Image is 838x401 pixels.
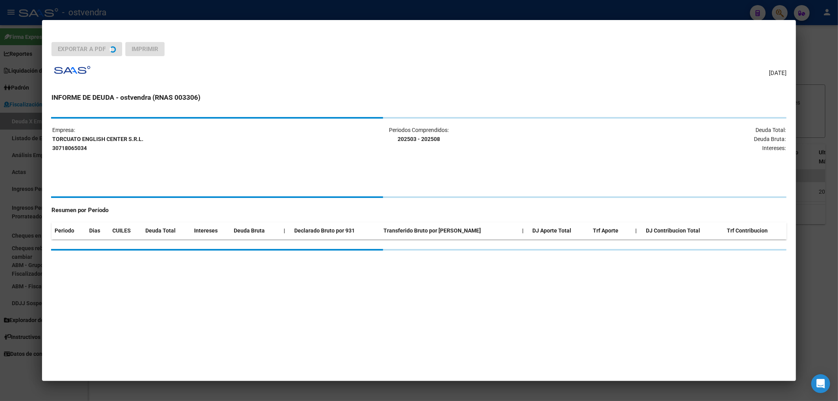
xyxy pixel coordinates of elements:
button: Exportar a PDF [51,42,122,56]
h3: INFORME DE DEUDA - ostvendra (RNAS 003306) [51,92,787,103]
strong: 202503 - 202508 [398,136,440,142]
span: [DATE] [769,69,787,78]
th: DJ Aporte Total [530,222,590,239]
span: Imprimir [132,46,158,53]
th: Transferido Bruto por [PERSON_NAME] [380,222,519,239]
th: | [633,222,643,239]
p: Empresa: [52,126,296,152]
p: Deuda Total: Deuda Bruta: Intereses: [542,126,786,152]
th: CUILES [109,222,142,239]
th: Deuda Total [142,222,191,239]
p: Periodos Comprendidos: [297,126,541,144]
th: Periodo [51,222,86,239]
button: Imprimir [125,42,165,56]
th: DJ Contribucion Total [643,222,724,239]
th: Intereses [191,222,231,239]
span: Exportar a PDF [58,46,106,53]
th: Deuda Bruta [231,222,281,239]
th: Declarado Bruto por 931 [291,222,380,239]
th: | [519,222,530,239]
th: | [281,222,291,239]
div: Open Intercom Messenger [811,374,830,393]
h4: Resumen por Período [51,206,787,215]
th: Dias [86,222,109,239]
th: Trf Aporte [590,222,632,239]
th: Trf Contribucion [724,222,787,239]
strong: TORCUATO ENGLISH CENTER S.R.L. 30718065034 [52,136,143,151]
